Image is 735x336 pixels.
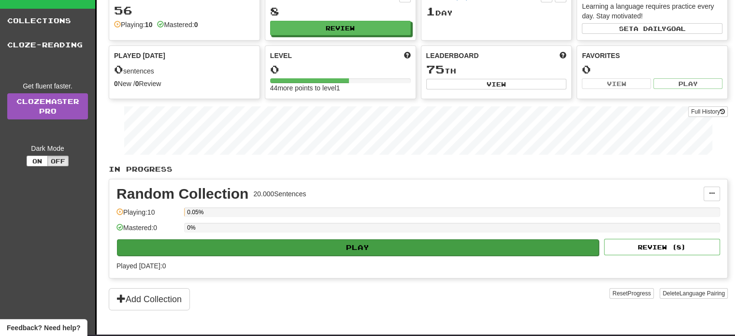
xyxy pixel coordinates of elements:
a: ClozemasterPro [7,93,88,119]
p: In Progress [109,164,728,174]
span: Played [DATE] [114,51,165,60]
button: Review (8) [604,239,720,255]
div: Random Collection [116,187,248,201]
div: Playing: 10 [116,207,179,223]
button: Off [47,156,69,166]
span: This week in points, UTC [560,51,566,60]
span: Score more points to level up [404,51,411,60]
div: Dark Mode [7,144,88,153]
div: Get fluent faster. [7,81,88,91]
span: Played [DATE]: 0 [116,262,166,270]
div: sentences [114,63,255,76]
div: 0 [582,63,722,75]
strong: 10 [145,21,153,29]
div: Favorites [582,51,722,60]
button: Review [270,21,411,35]
span: 75 [426,62,445,76]
div: 20.000 Sentences [253,189,306,199]
span: Language Pairing [679,290,725,297]
button: ResetProgress [609,288,653,299]
button: Full History [688,106,728,117]
span: Level [270,51,292,60]
button: Add Collection [109,288,190,310]
div: Day [426,5,567,18]
div: 8 [270,5,411,17]
span: Open feedback widget [7,323,80,333]
div: Learning a language requires practice every day. Stay motivated! [582,1,722,21]
strong: 0 [135,80,139,88]
div: 56 [114,4,255,16]
button: Play [653,78,722,89]
div: Playing: [114,20,152,29]
button: Seta dailygoal [582,23,722,34]
strong: 0 [194,21,198,29]
button: View [426,79,567,89]
button: View [582,78,651,89]
button: DeleteLanguage Pairing [660,288,728,299]
div: Mastered: [157,20,198,29]
div: New / Review [114,79,255,88]
span: 1 [426,4,435,18]
span: Leaderboard [426,51,479,60]
button: On [27,156,48,166]
strong: 0 [114,80,118,88]
span: a daily [634,25,666,32]
span: Progress [628,290,651,297]
div: Mastered: 0 [116,223,179,239]
div: th [426,63,567,76]
button: Play [117,239,599,256]
div: 44 more points to level 1 [270,83,411,93]
div: 0 [270,63,411,75]
span: 0 [114,62,123,76]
